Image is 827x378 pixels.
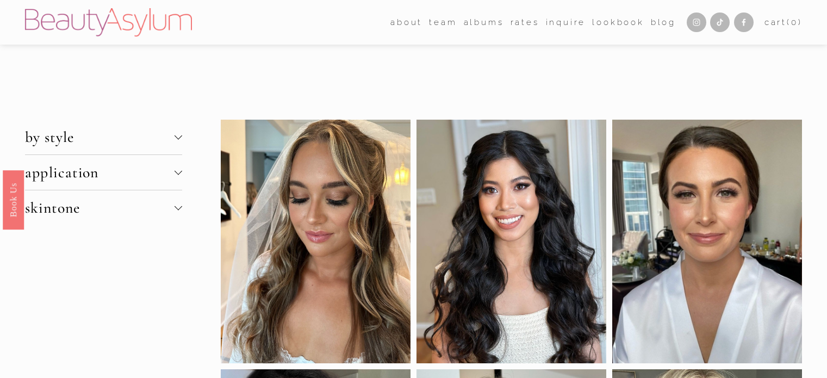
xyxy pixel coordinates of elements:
[429,15,457,30] span: team
[710,13,730,32] a: TikTok
[464,14,504,30] a: albums
[764,15,803,30] a: Cart(0)
[429,14,457,30] a: folder dropdown
[651,14,676,30] a: Blog
[546,14,586,30] a: Inquire
[511,14,539,30] a: Rates
[25,128,175,146] span: by style
[787,17,802,27] span: ( )
[791,17,798,27] span: 0
[25,120,182,154] button: by style
[25,8,192,36] img: Beauty Asylum | Bridal Hair &amp; Makeup Charlotte &amp; Atlanta
[3,170,24,229] a: Book Us
[25,199,175,217] span: skintone
[592,14,644,30] a: Lookbook
[390,14,422,30] a: folder dropdown
[734,13,754,32] a: Facebook
[25,163,175,182] span: application
[25,190,182,225] button: skintone
[25,155,182,190] button: application
[390,15,422,30] span: about
[687,13,706,32] a: Instagram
